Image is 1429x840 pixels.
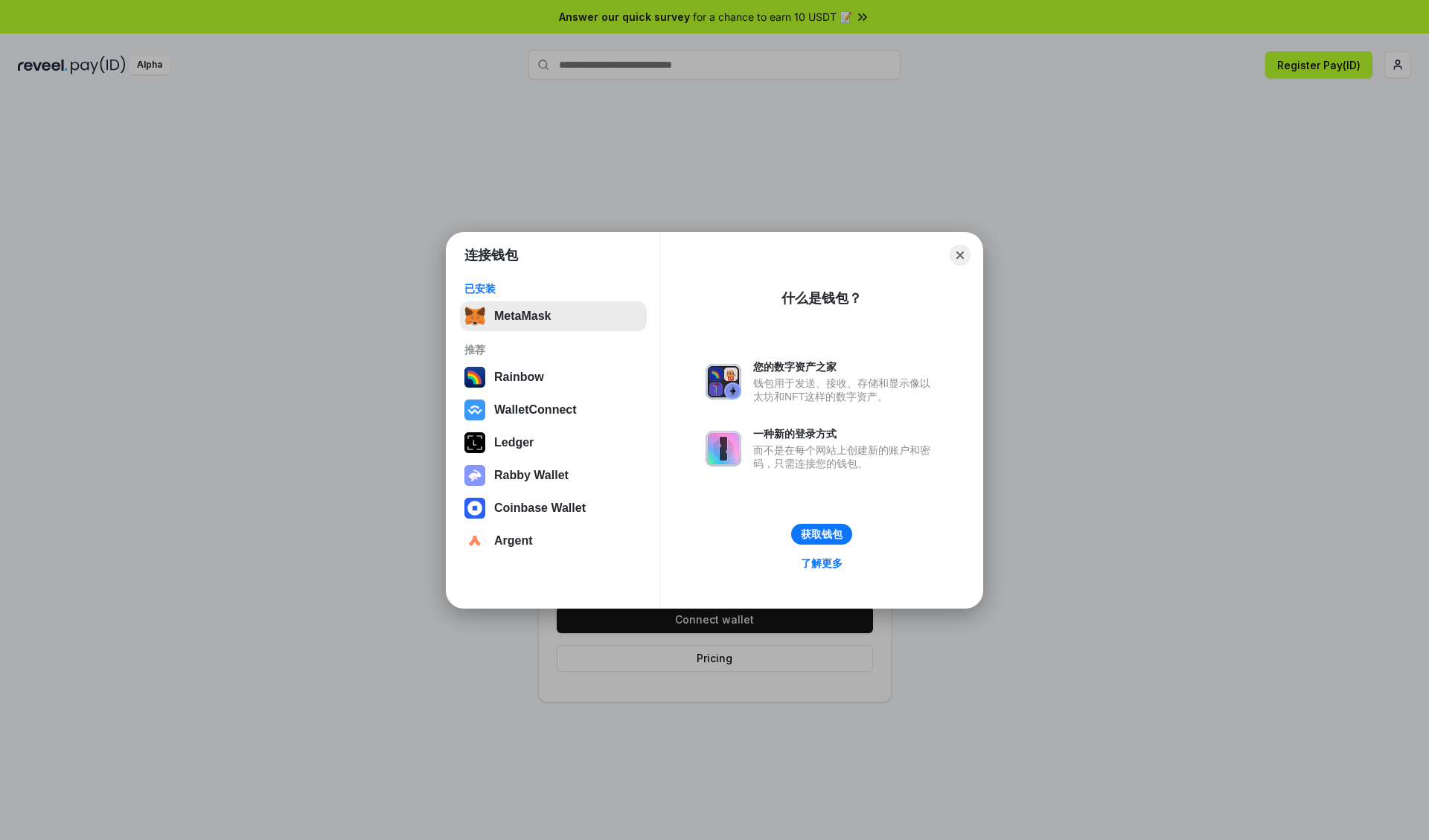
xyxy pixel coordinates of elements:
[464,367,485,388] img: svg+xml,%3Csvg%20width%3D%22120%22%20height%3D%22120%22%20viewBox%3D%220%200%20120%20120%22%20fil...
[460,362,647,392] button: Rainbow
[753,443,938,470] div: 而不是在每个网站上创建新的账户和密码，只需连接您的钱包。
[494,310,551,323] div: MetaMask
[753,427,938,440] div: 一种新的登录方式
[791,524,852,545] button: 获取钱包
[494,534,533,548] div: Argent
[464,306,485,327] img: svg+xml,%3Csvg%20fill%3D%22none%22%20height%3D%2233%22%20viewBox%3D%220%200%2035%2033%22%20width%...
[801,557,843,570] div: 了解更多
[706,431,741,467] img: svg+xml,%3Csvg%20xmlns%3D%22http%3A%2F%2Fwww.w3.org%2F2000%2Fsvg%22%20fill%3D%22none%22%20viewBox...
[464,498,485,519] img: svg+xml,%3Csvg%20width%3D%2228%22%20height%3D%2228%22%20viewBox%3D%220%200%2028%2028%22%20fill%3D...
[464,530,485,551] img: svg+xml,%3Csvg%20width%3D%2228%22%20height%3D%2228%22%20viewBox%3D%220%200%2028%2028%22%20fill%3D...
[464,282,642,295] div: 已安装
[494,469,569,482] div: Rabby Wallet
[801,528,843,541] div: 获取钱包
[464,246,518,264] h1: 连接钱包
[753,360,938,373] div: 您的数字资产之家
[460,301,647,331] button: MetaMask
[950,245,971,266] button: Close
[494,371,544,384] div: Rainbow
[494,436,534,449] div: Ledger
[460,493,647,523] button: Coinbase Wallet
[494,501,586,515] div: Coinbase Wallet
[460,461,647,490] button: Rabby Wallet
[460,428,647,458] button: Ledger
[464,400,485,420] img: svg+xml,%3Csvg%20width%3D%2228%22%20height%3D%2228%22%20viewBox%3D%220%200%2028%2028%22%20fill%3D...
[460,395,647,425] button: WalletConnect
[464,465,485,486] img: svg+xml,%3Csvg%20xmlns%3D%22http%3A%2F%2Fwww.w3.org%2F2000%2Fsvg%22%20fill%3D%22none%22%20viewBox...
[464,343,642,356] div: 推荐
[460,526,647,556] button: Argent
[464,432,485,453] img: svg+xml,%3Csvg%20xmlns%3D%22http%3A%2F%2Fwww.w3.org%2F2000%2Fsvg%22%20width%3D%2228%22%20height%3...
[706,364,741,400] img: svg+xml,%3Csvg%20xmlns%3D%22http%3A%2F%2Fwww.w3.org%2F2000%2Fsvg%22%20fill%3D%22none%22%20viewBox...
[494,403,577,417] div: WalletConnect
[792,554,851,573] a: 了解更多
[781,289,862,307] div: 什么是钱包？
[753,376,938,403] div: 钱包用于发送、接收、存储和显示像以太坊和NFT这样的数字资产。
